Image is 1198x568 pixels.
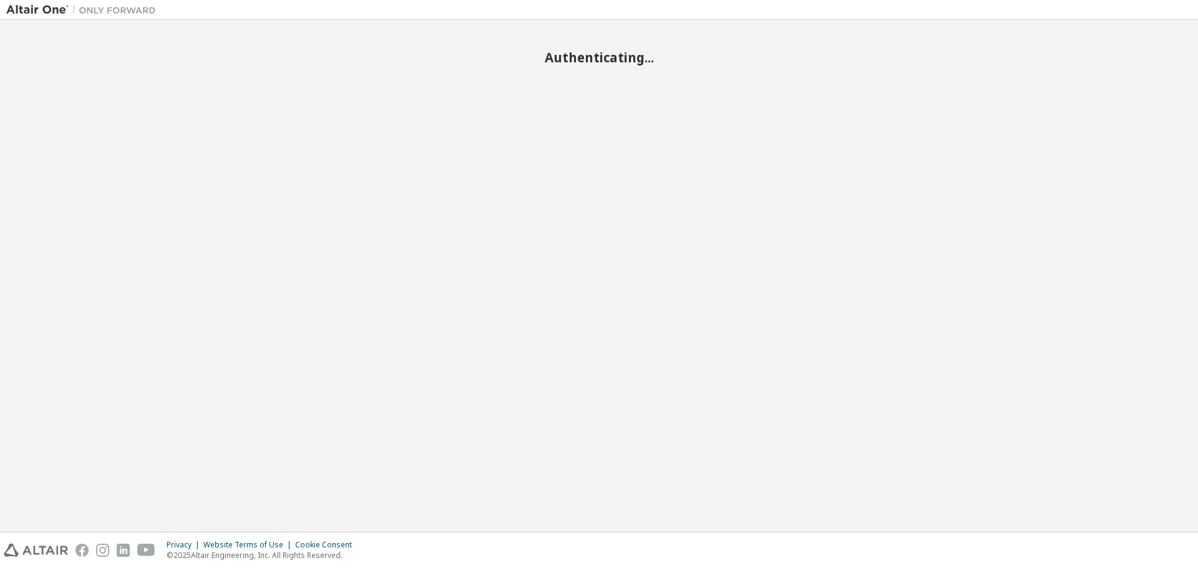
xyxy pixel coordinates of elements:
img: linkedin.svg [117,544,130,557]
img: Altair One [6,4,162,16]
div: Cookie Consent [295,540,359,550]
img: youtube.svg [137,544,155,557]
img: facebook.svg [75,544,89,557]
p: © 2025 Altair Engineering, Inc. All Rights Reserved. [167,550,359,561]
div: Website Terms of Use [203,540,295,550]
div: Privacy [167,540,203,550]
h2: Authenticating... [6,49,1192,65]
img: altair_logo.svg [4,544,68,557]
img: instagram.svg [96,544,109,557]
